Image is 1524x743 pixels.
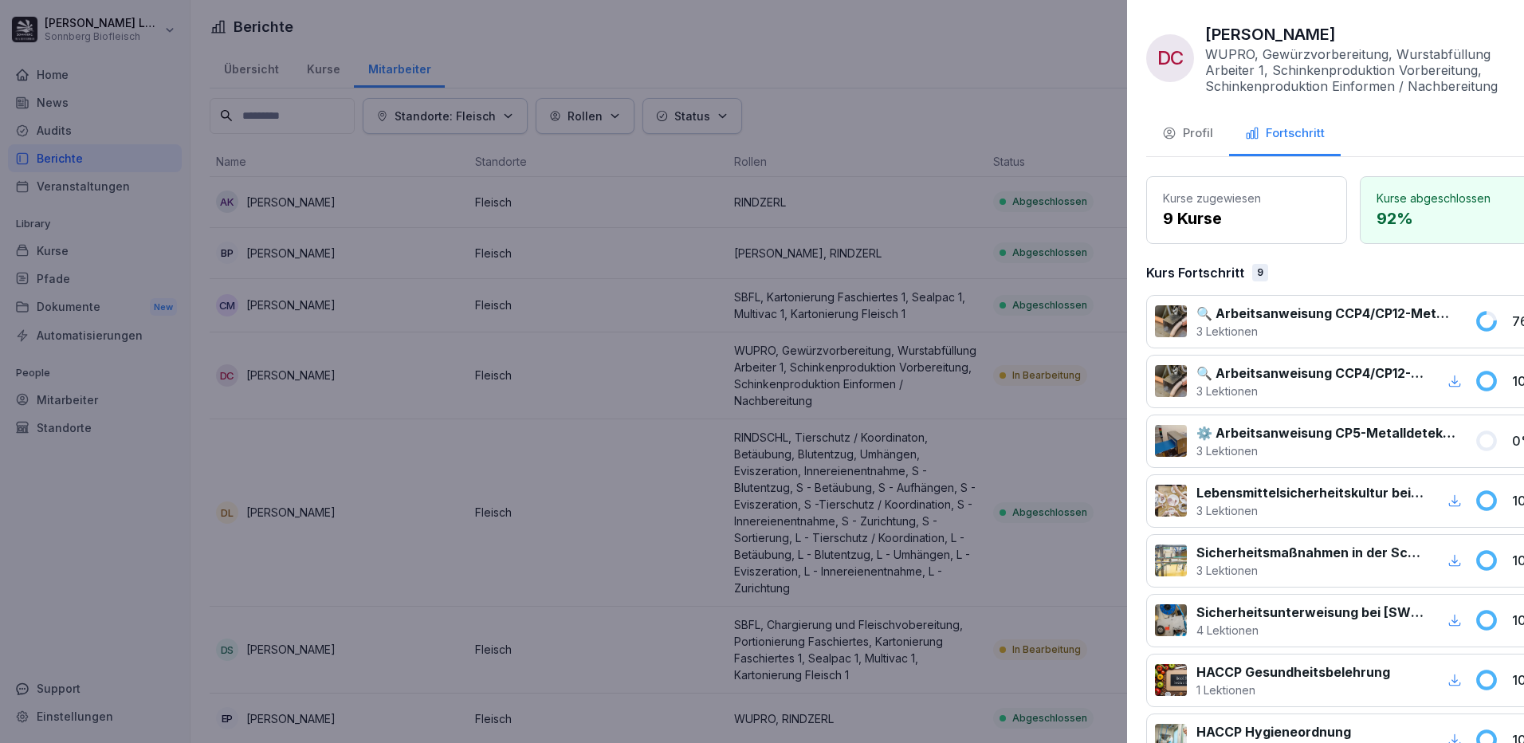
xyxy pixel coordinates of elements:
[1196,383,1425,399] p: 3 Lektionen
[1146,263,1244,282] p: Kurs Fortschritt
[1146,113,1229,156] button: Profil
[1196,682,1390,698] p: 1 Lektionen
[1196,442,1455,459] p: 3 Lektionen
[1196,662,1390,682] p: HACCP Gesundheitsbelehrung
[1196,603,1425,622] p: Sicherheitsunterweisung bei [SWIFT_CODE]
[1252,264,1268,281] div: 9
[1196,502,1425,519] p: 3 Lektionen
[1196,622,1425,639] p: 4 Lektionen
[1196,543,1425,562] p: Sicherheitsmaßnahmen in der Schlachtung und Zerlegung
[1196,323,1455,340] p: 3 Lektionen
[1196,562,1425,579] p: 3 Lektionen
[1205,22,1336,46] p: [PERSON_NAME]
[1245,124,1325,143] div: Fortschritt
[1163,190,1330,206] p: Kurse zugewiesen
[1196,364,1425,383] p: 🔍 Arbeitsanweisung CCP4/CP12-Metalldetektion Füller
[1196,304,1455,323] p: 🔍 Arbeitsanweisung CCP4/CP12-Metalldetektion Füller
[1196,483,1425,502] p: Lebensmittelsicherheitskultur bei [GEOGRAPHIC_DATA]
[1196,722,1351,741] p: HACCP Hygieneordnung
[1162,124,1213,143] div: Profil
[1146,34,1194,82] div: DC
[1163,206,1330,230] p: 9 Kurse
[1196,423,1455,442] p: ⚙️ Arbeitsanweisung CP5-Metalldetektion
[1229,113,1341,156] button: Fortschritt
